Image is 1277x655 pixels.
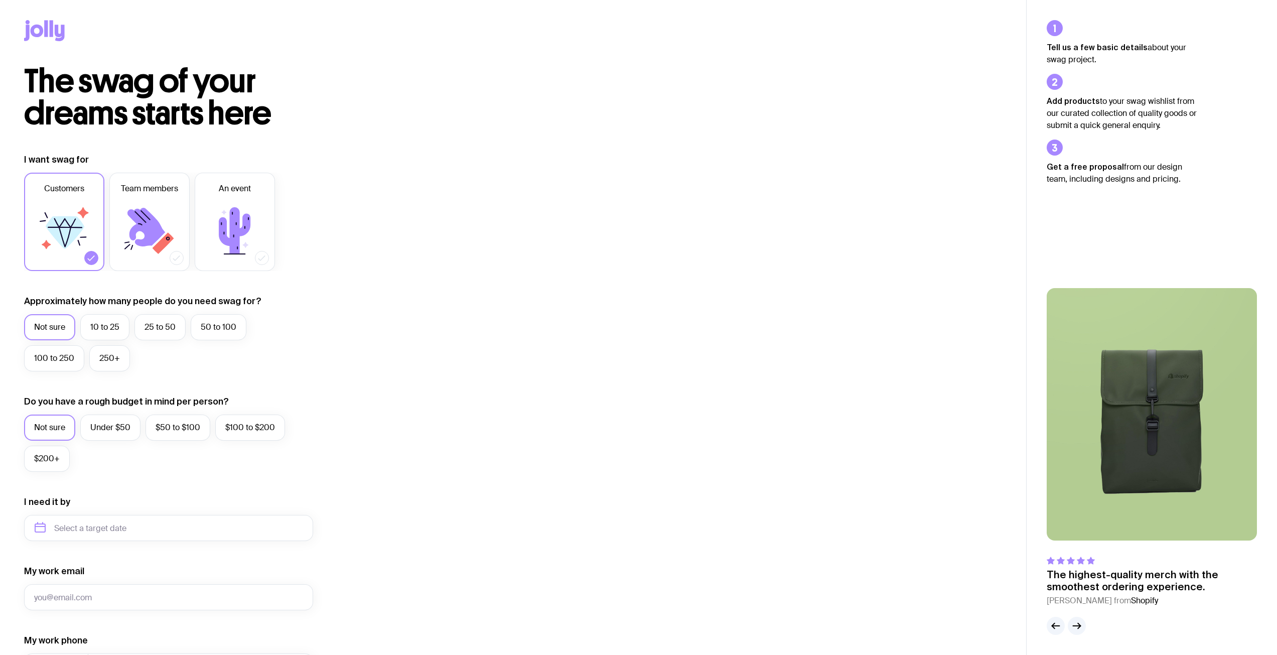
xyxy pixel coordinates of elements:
label: 25 to 50 [134,314,186,340]
label: Not sure [24,314,75,340]
span: An event [219,183,251,195]
input: you@email.com [24,584,313,610]
span: The swag of your dreams starts here [24,61,271,133]
label: My work phone [24,634,88,646]
label: Do you have a rough budget in mind per person? [24,396,229,408]
span: Customers [44,183,84,195]
label: Under $50 [80,415,140,441]
strong: Add products [1047,96,1100,105]
span: Shopify [1131,595,1158,606]
p: The highest-quality merch with the smoothest ordering experience. [1047,569,1257,593]
strong: Tell us a few basic details [1047,43,1148,52]
p: about your swag project. [1047,41,1197,66]
label: My work email [24,565,84,577]
strong: Get a free proposal [1047,162,1124,171]
label: 50 to 100 [191,314,246,340]
label: Approximately how many people do you need swag for? [24,295,261,307]
label: 10 to 25 [80,314,129,340]
label: 250+ [89,345,130,371]
span: Team members [121,183,178,195]
label: $100 to $200 [215,415,285,441]
label: I need it by [24,496,70,508]
p: to your swag wishlist from our curated collection of quality goods or submit a quick general enqu... [1047,95,1197,132]
input: Select a target date [24,515,313,541]
label: $50 to $100 [146,415,210,441]
label: Not sure [24,415,75,441]
label: I want swag for [24,154,89,166]
p: from our design team, including designs and pricing. [1047,161,1197,185]
label: 100 to 250 [24,345,84,371]
label: $200+ [24,446,70,472]
cite: [PERSON_NAME] from [1047,595,1257,607]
